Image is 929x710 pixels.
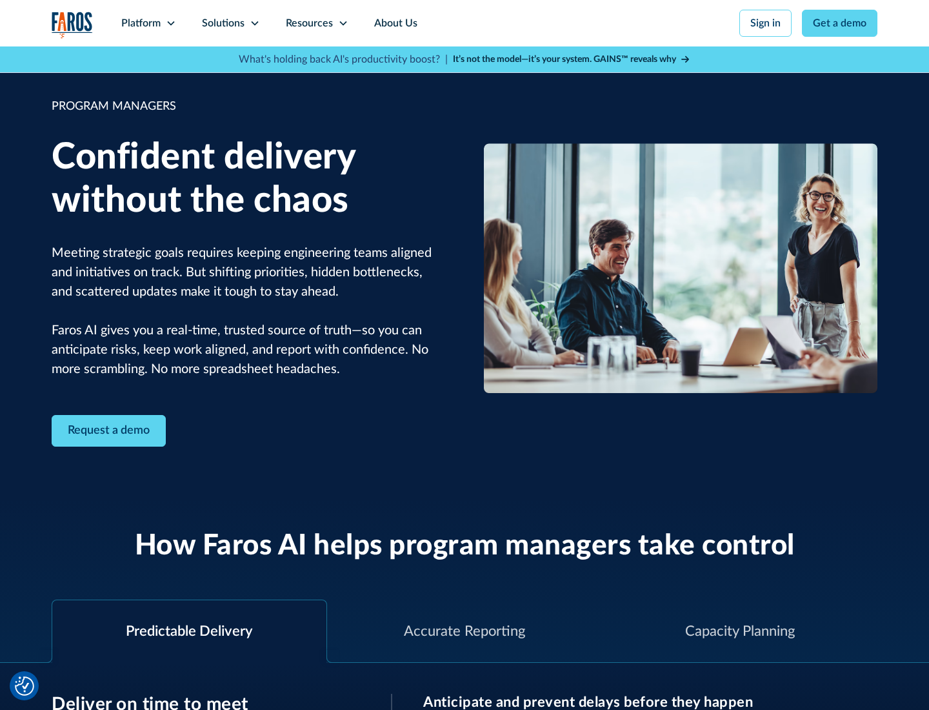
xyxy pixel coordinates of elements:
[15,676,34,696] button: Cookie Settings
[453,53,690,66] a: It’s not the model—it’s your system. GAINS™ reveals why
[685,621,795,642] div: Capacity Planning
[52,12,93,38] a: home
[404,621,525,642] div: Accurate Reporting
[202,15,245,31] div: Solutions
[52,98,445,116] div: PROGRAM MANAGERS
[52,415,166,447] a: Contact Modal
[126,621,252,642] div: Predictable Delivery
[802,10,877,37] a: Get a demo
[52,243,445,379] p: Meeting strategic goals requires keeping engineering teams aligned and initiatives on track. But ...
[135,529,795,563] h2: How Faros AI helps program managers take control
[15,676,34,696] img: Revisit consent button
[739,10,792,37] a: Sign in
[239,52,448,67] p: What's holding back AI's productivity boost? |
[52,12,93,38] img: Logo of the analytics and reporting company Faros.
[121,15,161,31] div: Platform
[286,15,333,31] div: Resources
[453,55,676,64] strong: It’s not the model—it’s your system. GAINS™ reveals why
[52,136,445,223] h1: Confident delivery without the chaos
